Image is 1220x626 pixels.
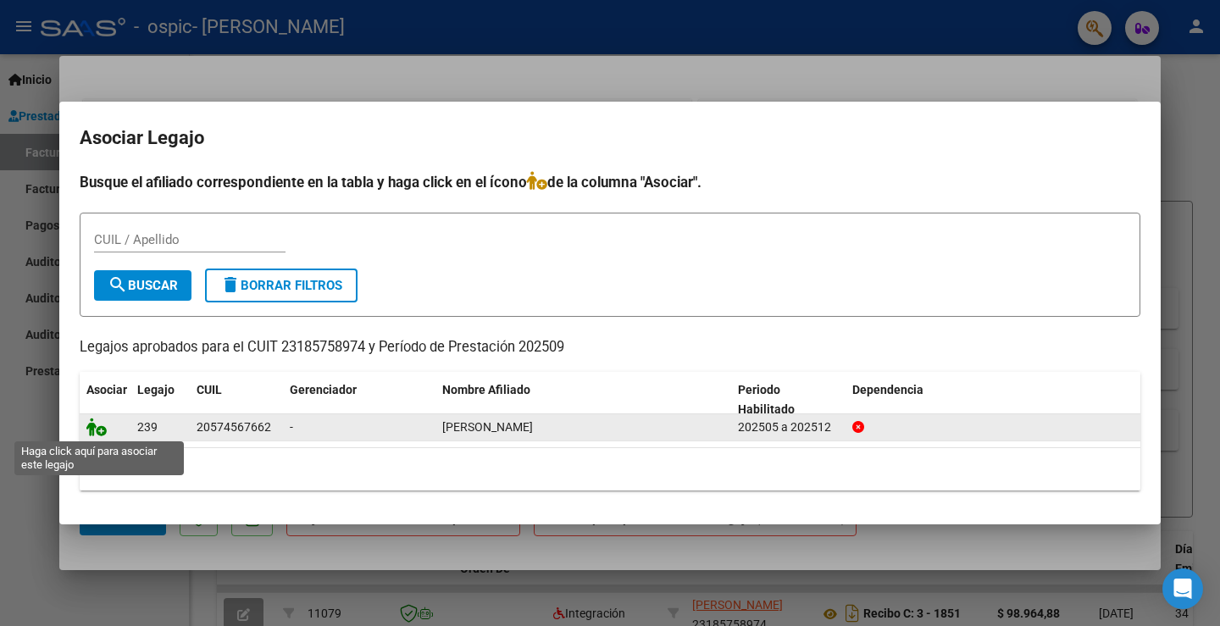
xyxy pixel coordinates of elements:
[731,372,846,428] datatable-header-cell: Periodo Habilitado
[738,383,795,416] span: Periodo Habilitado
[80,337,1140,358] p: Legajos aprobados para el CUIT 23185758974 y Período de Prestación 202509
[220,274,241,295] mat-icon: delete
[220,278,342,293] span: Borrar Filtros
[108,278,178,293] span: Buscar
[197,418,271,437] div: 20574567662
[442,383,530,396] span: Nombre Afiliado
[80,171,1140,193] h4: Busque el afiliado correspondiente en la tabla y haga click en el ícono de la columna "Asociar".
[290,420,293,434] span: -
[290,383,357,396] span: Gerenciador
[197,383,222,396] span: CUIL
[80,448,1140,490] div: 1 registros
[1162,568,1203,609] div: Open Intercom Messenger
[442,420,533,434] span: LEIVA JANO
[86,383,127,396] span: Asociar
[846,372,1141,428] datatable-header-cell: Dependencia
[94,270,191,301] button: Buscar
[205,269,358,302] button: Borrar Filtros
[852,383,923,396] span: Dependencia
[137,420,158,434] span: 239
[80,122,1140,154] h2: Asociar Legajo
[80,372,130,428] datatable-header-cell: Asociar
[108,274,128,295] mat-icon: search
[130,372,190,428] datatable-header-cell: Legajo
[738,418,839,437] div: 202505 a 202512
[137,383,175,396] span: Legajo
[435,372,731,428] datatable-header-cell: Nombre Afiliado
[190,372,283,428] datatable-header-cell: CUIL
[283,372,435,428] datatable-header-cell: Gerenciador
